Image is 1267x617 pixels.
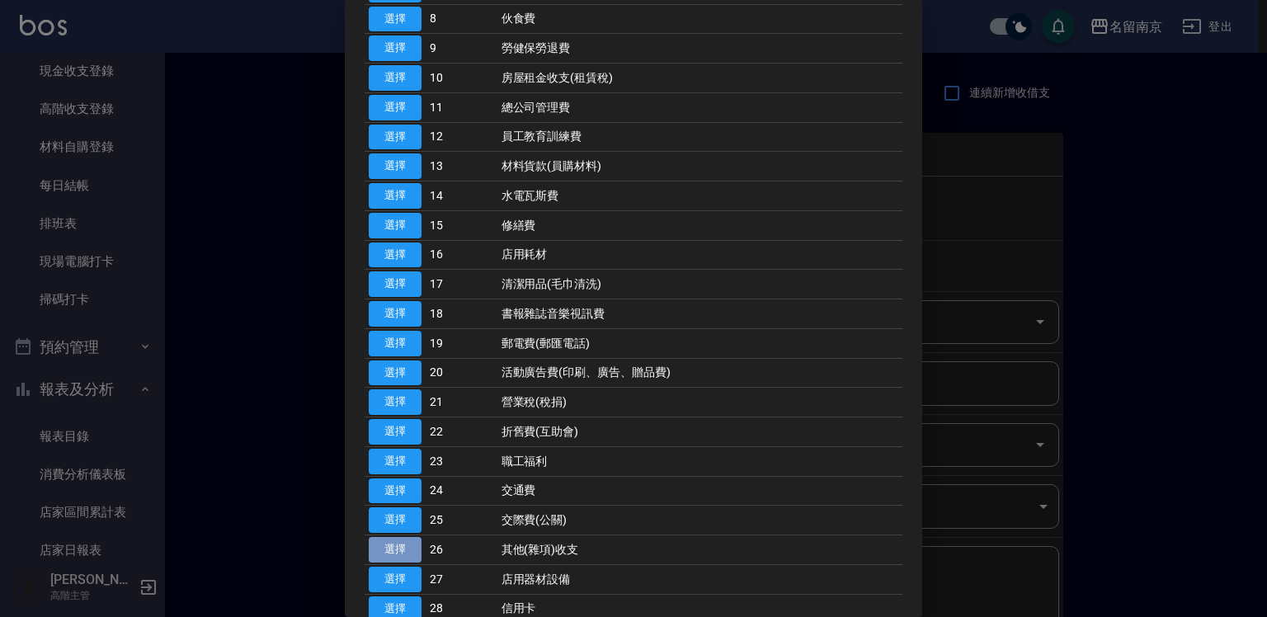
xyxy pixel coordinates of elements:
[369,213,422,238] button: 選擇
[369,331,422,356] button: 選擇
[369,419,422,445] button: 選擇
[426,417,497,447] td: 22
[369,567,422,592] button: 選擇
[497,446,902,476] td: 職工福利
[369,301,422,327] button: 選擇
[369,7,422,32] button: 選擇
[497,564,902,594] td: 店用器材設備
[369,389,422,415] button: 選擇
[369,153,422,179] button: 選擇
[369,183,422,209] button: 選擇
[497,388,902,417] td: 營業稅(稅捐)
[426,328,497,358] td: 19
[497,299,902,329] td: 書報雜誌音樂視訊費
[369,35,422,61] button: 選擇
[497,328,902,358] td: 郵電費(郵匯電話)
[426,476,497,506] td: 24
[426,210,497,240] td: 15
[426,240,497,270] td: 16
[369,360,422,386] button: 選擇
[426,388,497,417] td: 21
[369,271,422,297] button: 選擇
[426,181,497,211] td: 14
[426,358,497,388] td: 20
[497,181,902,211] td: 水電瓦斯費
[497,240,902,270] td: 店用耗材
[497,64,902,93] td: 房屋租金收支(租賃稅)
[369,449,422,474] button: 選擇
[497,358,902,388] td: 活動廣告費(印刷、廣告、贈品費)
[497,506,902,535] td: 交際費(公關)
[426,564,497,594] td: 27
[426,92,497,122] td: 11
[426,122,497,152] td: 12
[426,446,497,476] td: 23
[426,270,497,299] td: 17
[369,65,422,91] button: 選擇
[426,506,497,535] td: 25
[497,535,902,565] td: 其他(雜項)收支
[497,4,902,34] td: 伙食費
[497,270,902,299] td: 清潔用品(毛巾清洗)
[426,535,497,565] td: 26
[426,34,497,64] td: 9
[497,417,902,447] td: 折舊費(互助會)
[426,299,497,329] td: 18
[369,125,422,150] button: 選擇
[426,4,497,34] td: 8
[497,122,902,152] td: 員工教育訓練費
[369,478,422,504] button: 選擇
[426,64,497,93] td: 10
[497,92,902,122] td: 總公司管理費
[369,95,422,120] button: 選擇
[497,152,902,181] td: 材料貨款(員購材料)
[497,34,902,64] td: 勞健保勞退費
[369,507,422,533] button: 選擇
[497,476,902,506] td: 交通費
[426,152,497,181] td: 13
[369,243,422,268] button: 選擇
[497,210,902,240] td: 修繕費
[369,537,422,563] button: 選擇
